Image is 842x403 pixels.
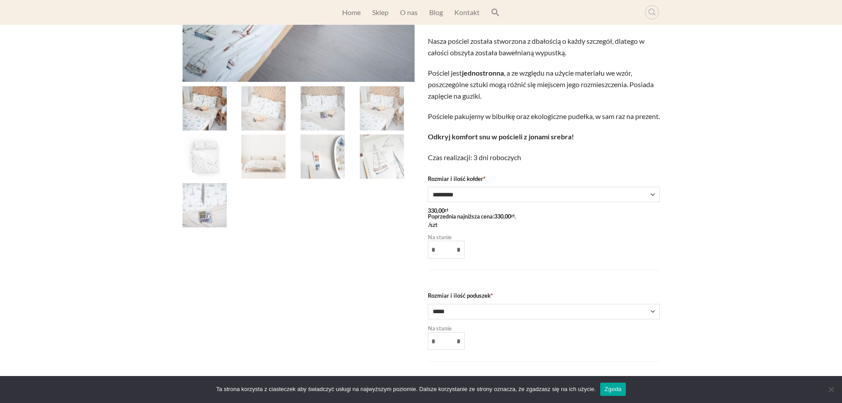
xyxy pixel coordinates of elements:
[428,214,660,219] p: Poprzednia najniższa cena: .
[491,4,500,21] a: Search Icon Link
[183,183,227,227] img: posciel-mazury-2-100x100.jpg
[827,385,835,394] span: Nie wyrażam zgody
[462,69,504,77] strong: jednostronna
[428,132,574,141] strong: Odkryj komfort snu w pościeli z jonami srebra!
[454,4,480,20] a: Kontakt
[491,8,500,17] svg: Search
[241,86,286,130] img: posciel-mazury-3-100x100.jpg
[183,134,227,179] img: Zaglowki-100x100.jpg
[428,292,660,299] label: Rozmiar i ilość poduszek
[428,67,660,101] p: Pościel jest , a ze względu na użycie materiału we wzór, poszczególne sztuki mogą różnić się miej...
[439,241,453,258] input: Ilość produktu
[428,111,660,122] p: Pościele pakujemy w bibułkę oraz ekologiczne pudełka, w sam raz na prezent.
[372,4,389,20] a: Sklep
[429,4,443,20] a: Blog
[216,385,596,394] span: Ta strona korzysta z ciasteczek aby świadczyć usługi na najwyższym poziomie. Dalsze korzystanie z...
[600,383,626,396] a: Zgoda
[428,234,660,241] p: Na stanie
[483,175,485,182] abbr: Required option
[241,134,286,179] img: Zaglowki_lozko-100x100.jpg
[428,207,448,214] bdi: 330,00
[360,86,404,130] img: posciel-mazury-1-100x100.jpg
[360,134,404,179] img: zagle-akwarela-100x100.jpg
[428,221,438,228] span: /szt
[511,214,514,218] span: zł
[428,325,660,332] p: Na stanie
[494,213,514,220] bdi: 330,00
[491,292,493,299] abbr: Required option
[301,134,345,179] img: zaglowki-akwarela-100x100.jpg
[439,332,453,350] input: Ilość produktu
[645,5,659,19] a: Wyszukiwarka
[342,4,361,20] a: Home
[445,208,448,212] span: zł
[301,86,345,130] img: 19-100x100.jpg
[428,175,660,183] label: Rozmiar i ilość kołder
[183,86,227,130] img: posciel-mazury-1-100x100.jpg
[400,4,418,20] a: O nas
[428,35,660,58] p: Nasza pościel została stworzona z dbałością o każdy szczegół, dlatego w całości obszyta została b...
